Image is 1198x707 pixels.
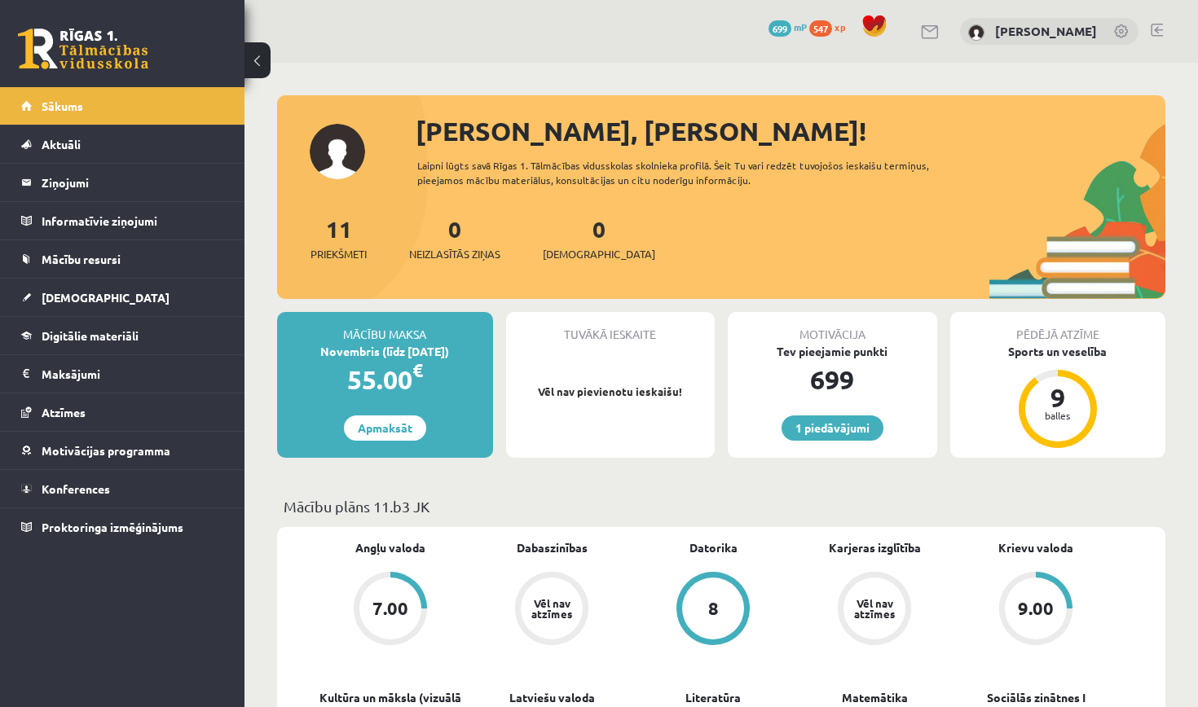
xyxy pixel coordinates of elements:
a: Rīgas 1. Tālmācības vidusskola [18,29,148,69]
div: 55.00 [277,360,493,399]
legend: Informatīvie ziņojumi [42,202,224,239]
span: 547 [809,20,832,37]
div: [PERSON_NAME], [PERSON_NAME]! [416,112,1165,151]
span: Neizlasītās ziņas [409,246,500,262]
a: Proktoringa izmēģinājums [21,508,224,546]
a: Konferences [21,470,224,507]
span: Digitālie materiāli [42,328,139,343]
div: Tev pieejamie punkti [728,343,937,360]
a: Angļu valoda [355,539,425,556]
a: Karjeras izglītība [829,539,921,556]
a: 699 mP [769,20,807,33]
a: Sākums [21,87,224,125]
a: Informatīvie ziņojumi [21,202,224,239]
span: Aktuāli [42,137,81,151]
span: mP [794,20,807,33]
p: Vēl nav pievienotu ieskaišu! [514,384,707,400]
div: 699 [728,360,937,399]
span: Priekšmeti [311,246,367,262]
div: Motivācija [728,312,937,343]
legend: Ziņojumi [42,164,224,201]
a: Krievu valoda [998,539,1073,556]
span: 699 [769,20,791,37]
a: Dabaszinības [517,539,588,556]
a: 0Neizlasītās ziņas [409,214,500,262]
div: Mācību maksa [277,312,493,343]
a: 7.00 [310,572,471,648]
div: 8 [708,599,719,617]
div: 7.00 [372,599,408,617]
a: 11Priekšmeti [311,214,367,262]
div: Vēl nav atzīmes [852,598,897,619]
a: 8 [632,572,794,648]
div: 9.00 [1018,599,1054,617]
span: [DEMOGRAPHIC_DATA] [42,290,170,305]
a: 1 piedāvājumi [782,415,883,441]
a: Atzīmes [21,393,224,431]
div: Pēdējā atzīme [950,312,1166,343]
span: Mācību resursi [42,252,121,266]
div: Tuvākā ieskaite [506,312,716,343]
p: Mācību plāns 11.b3 JK [284,495,1159,517]
img: Nikola Zemzare [968,24,984,41]
a: Datorika [689,539,738,556]
div: Vēl nav atzīmes [529,598,575,619]
div: Sports un veselība [950,343,1166,360]
span: Sākums [42,99,83,113]
a: [PERSON_NAME] [995,23,1097,39]
a: Digitālie materiāli [21,317,224,354]
a: Apmaksāt [344,415,426,441]
a: Ziņojumi [21,164,224,201]
a: [DEMOGRAPHIC_DATA] [21,279,224,316]
legend: Maksājumi [42,355,224,393]
span: [DEMOGRAPHIC_DATA] [543,246,655,262]
a: Literatūra [685,689,741,706]
a: Maksājumi [21,355,224,393]
div: balles [1033,411,1082,420]
a: Matemātika [842,689,908,706]
div: Novembris (līdz [DATE]) [277,343,493,360]
span: Proktoringa izmēģinājums [42,520,183,534]
a: Sports un veselība 9 balles [950,343,1166,450]
span: € [412,358,423,382]
span: xp [835,20,845,33]
span: Konferences [42,481,110,496]
span: Motivācijas programma [42,443,170,458]
span: Atzīmes [42,405,86,419]
div: 9 [1033,384,1082,411]
a: Latviešu valoda [509,689,595,706]
a: Vēl nav atzīmes [471,572,632,648]
a: Aktuāli [21,125,224,163]
a: 9.00 [955,572,1117,648]
a: Vēl nav atzīmes [794,572,955,648]
a: 547 xp [809,20,853,33]
a: Motivācijas programma [21,432,224,469]
a: Mācību resursi [21,240,224,278]
div: Laipni lūgts savā Rīgas 1. Tālmācības vidusskolas skolnieka profilā. Šeit Tu vari redzēt tuvojošo... [417,158,950,187]
a: 0[DEMOGRAPHIC_DATA] [543,214,655,262]
a: Sociālās zinātnes I [987,689,1086,706]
